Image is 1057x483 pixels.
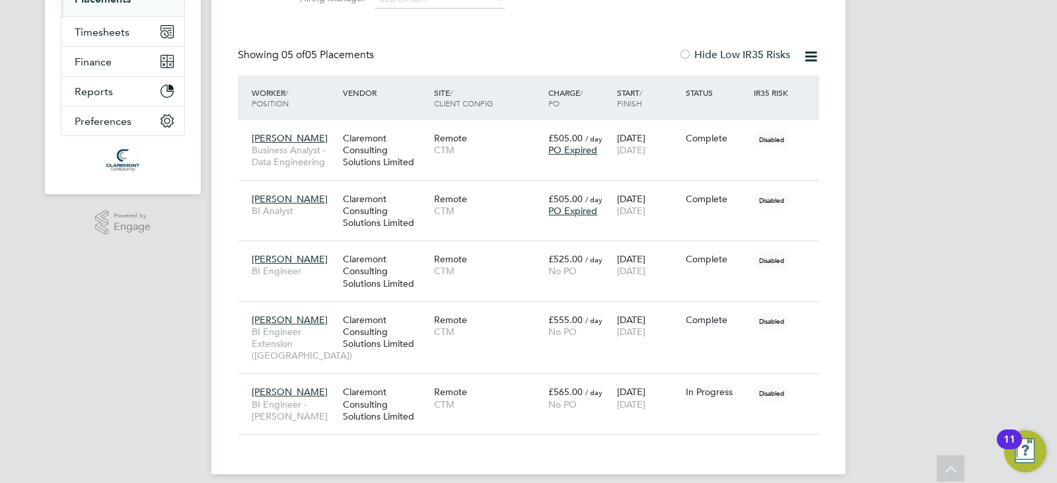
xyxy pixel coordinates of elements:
span: Reports [75,85,113,98]
span: Remote [434,386,467,398]
span: / Client Config [434,87,493,108]
span: Engage [114,221,151,233]
span: £555.00 [548,314,583,326]
span: [PERSON_NAME] [252,132,328,144]
div: 11 [1003,439,1015,457]
span: [PERSON_NAME] [252,386,328,398]
button: Finance [61,47,184,76]
span: Remote [434,314,467,326]
div: Complete [686,132,748,144]
div: [DATE] [614,379,682,416]
img: claremontconsulting1-logo-retina.png [106,149,139,170]
span: [DATE] [617,265,645,277]
button: Open Resource Center, 11 new notifications [1004,430,1046,472]
div: Complete [686,253,748,265]
span: BI Engineer Extension ([GEOGRAPHIC_DATA]) [252,326,336,362]
button: Timesheets [61,17,184,46]
span: [DATE] [617,205,645,217]
span: BI Engineer - [PERSON_NAME] [252,398,336,422]
div: [DATE] [614,307,682,344]
span: 05 Placements [281,48,374,61]
div: Claremont Consulting Solutions Limited [340,307,431,357]
span: BI Engineer [252,265,336,277]
div: Vendor [340,81,431,104]
span: BI Analyst [252,205,336,217]
div: Site [431,81,545,115]
a: [PERSON_NAME]BI Engineer - [PERSON_NAME]Claremont Consulting Solutions LimitedRemoteCTM£565.00 / ... [248,379,819,390]
span: Disabled [754,385,789,402]
span: CTM [434,205,542,217]
div: Complete [686,314,748,326]
span: PO Expired [548,144,597,156]
div: Worker [248,81,340,115]
span: Disabled [754,131,789,148]
div: Claremont Consulting Solutions Limited [340,126,431,175]
span: Remote [434,253,467,265]
span: Disabled [754,192,789,209]
span: / day [585,194,602,204]
span: £525.00 [548,253,583,265]
a: [PERSON_NAME]Business Analyst - Data EngineeringClaremont Consulting Solutions LimitedRemoteCTM£5... [248,125,819,136]
span: Remote [434,193,467,205]
div: Status [682,81,751,104]
span: / day [585,133,602,143]
span: / Finish [617,87,642,108]
div: Charge [545,81,614,115]
span: £505.00 [548,193,583,205]
a: Go to home page [61,149,185,170]
button: Reports [61,77,184,106]
span: Remote [434,132,467,144]
span: [PERSON_NAME] [252,193,328,205]
span: £565.00 [548,386,583,398]
span: Finance [75,56,112,68]
span: [PERSON_NAME] [252,314,328,326]
span: No PO [548,398,577,410]
span: / day [585,387,602,397]
span: / day [585,315,602,325]
span: CTM [434,265,542,277]
div: Showing [238,48,377,62]
div: Complete [686,193,748,205]
div: [DATE] [614,126,682,163]
span: No PO [548,265,577,277]
div: Claremont Consulting Solutions Limited [340,246,431,296]
span: CTM [434,326,542,338]
a: [PERSON_NAME]BI AnalystClaremont Consulting Solutions LimitedRemoteCTM£505.00 / dayPO Expired[DAT... [248,186,819,197]
a: [PERSON_NAME]BI EngineerClaremont Consulting Solutions LimitedRemoteCTM£525.00 / dayNo PO[DATE][D... [248,246,819,257]
div: [DATE] [614,246,682,283]
span: / Position [252,87,289,108]
span: 05 of [281,48,305,61]
span: Disabled [754,252,789,269]
span: £505.00 [548,132,583,144]
span: / PO [548,87,583,108]
span: Timesheets [75,26,129,38]
a: [PERSON_NAME]BI Engineer Extension ([GEOGRAPHIC_DATA])Claremont Consulting Solutions LimitedRemot... [248,307,819,318]
span: Preferences [75,115,131,128]
span: / day [585,254,602,264]
span: CTM [434,398,542,410]
button: Preferences [61,106,184,135]
div: Start [614,81,682,115]
div: In Progress [686,386,748,398]
div: Claremont Consulting Solutions Limited [340,186,431,236]
span: [DATE] [617,326,645,338]
span: Powered by [114,210,151,221]
span: [DATE] [617,144,645,156]
div: Claremont Consulting Solutions Limited [340,379,431,429]
div: [DATE] [614,186,682,223]
div: IR35 Risk [750,81,796,104]
span: [DATE] [617,398,645,410]
a: Powered byEngage [95,210,151,235]
span: CTM [434,144,542,156]
span: No PO [548,326,577,338]
label: Hide Low IR35 Risks [678,48,790,61]
span: Business Analyst - Data Engineering [252,144,336,168]
span: PO Expired [548,205,597,217]
span: Disabled [754,313,789,330]
span: [PERSON_NAME] [252,253,328,265]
